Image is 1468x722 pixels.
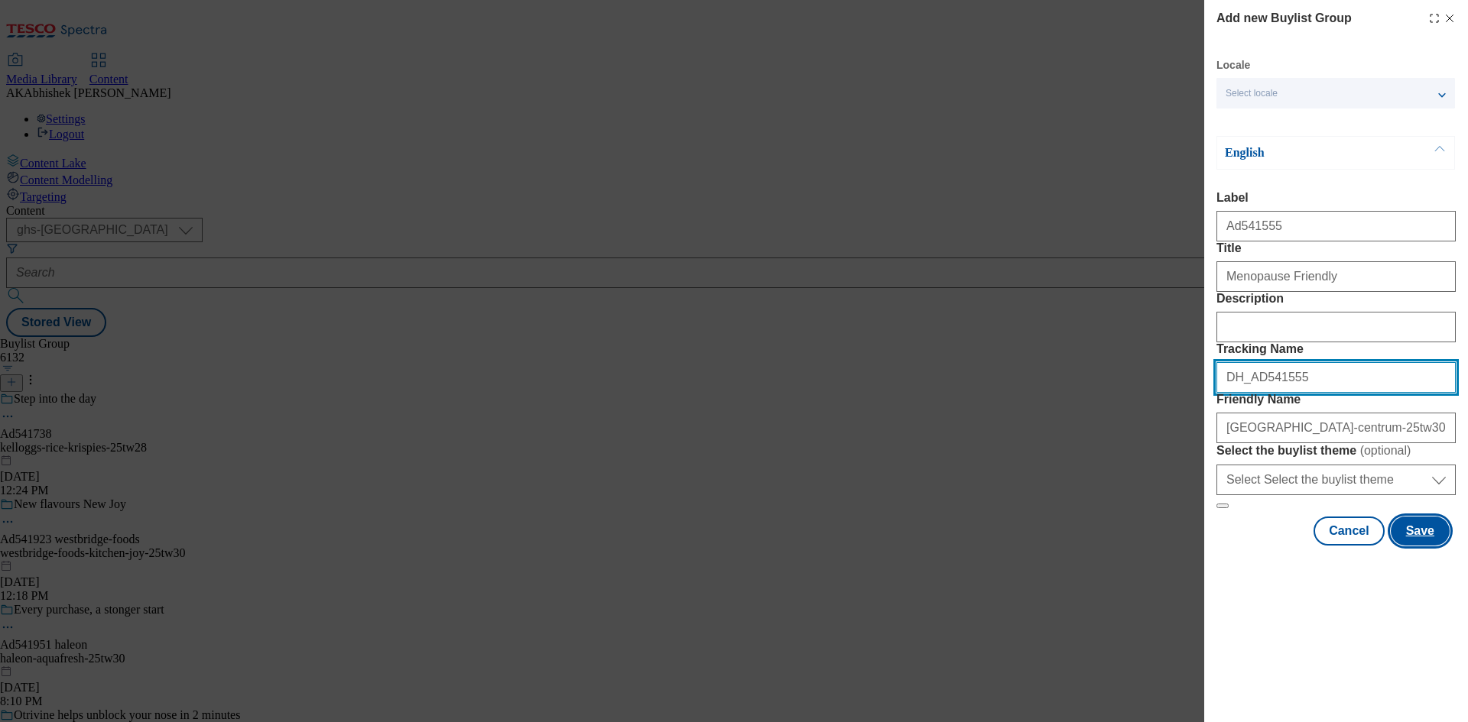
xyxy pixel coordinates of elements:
label: Label [1216,191,1456,205]
label: Tracking Name [1216,342,1456,356]
label: Select the buylist theme [1216,443,1456,458]
input: Enter Friendly Name [1216,413,1456,443]
input: Enter Title [1216,261,1456,292]
p: English [1225,145,1385,160]
label: Friendly Name [1216,393,1456,406]
input: Enter Label [1216,211,1456,241]
label: Description [1216,292,1456,306]
span: ( optional ) [1360,444,1411,457]
button: Select locale [1216,78,1455,108]
h4: Add new Buylist Group [1216,9,1352,28]
button: Cancel [1314,516,1384,546]
input: Enter Tracking Name [1216,362,1456,393]
span: Select locale [1226,88,1278,99]
input: Enter Description [1216,312,1456,342]
label: Title [1216,241,1456,255]
label: Locale [1216,61,1250,70]
button: Save [1391,516,1450,546]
